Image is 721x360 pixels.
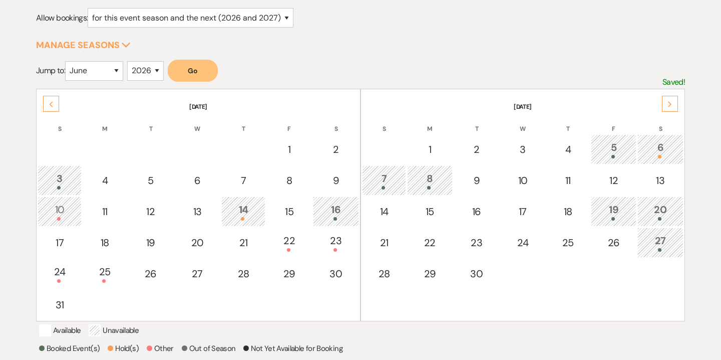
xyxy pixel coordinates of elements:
[459,266,494,281] div: 30
[39,342,100,354] p: Booked Event(s)
[596,235,630,250] div: 26
[108,342,139,354] p: Hold(s)
[368,235,401,250] div: 21
[459,204,494,219] div: 16
[43,171,76,190] div: 3
[147,342,174,354] p: Other
[362,90,683,111] th: [DATE]
[88,173,121,188] div: 4
[89,324,139,336] p: Unavailable
[227,202,260,221] div: 14
[596,173,630,188] div: 12
[643,140,678,158] div: 6
[36,41,131,50] button: Manage Seasons
[272,266,306,281] div: 29
[43,235,76,250] div: 17
[318,142,353,157] div: 2
[36,65,65,76] span: Jump to:
[643,202,678,221] div: 20
[134,173,168,188] div: 5
[38,112,82,133] th: S
[596,140,630,158] div: 5
[551,235,584,250] div: 25
[454,112,500,133] th: T
[407,112,452,133] th: M
[88,235,121,250] div: 18
[180,266,215,281] div: 27
[43,297,76,312] div: 31
[551,142,584,157] div: 4
[318,173,353,188] div: 9
[413,235,447,250] div: 22
[551,173,584,188] div: 11
[180,173,215,188] div: 6
[266,112,311,133] th: F
[227,266,260,281] div: 28
[313,112,359,133] th: S
[506,235,539,250] div: 24
[43,264,76,283] div: 24
[134,204,168,219] div: 12
[272,142,306,157] div: 1
[272,233,306,252] div: 22
[182,342,236,354] p: Out of Season
[546,112,590,133] th: T
[83,112,127,133] th: M
[413,171,447,190] div: 8
[134,266,168,281] div: 26
[501,112,545,133] th: W
[413,204,447,219] div: 15
[243,342,342,354] p: Not Yet Available for Booking
[368,266,401,281] div: 28
[459,235,494,250] div: 23
[221,112,265,133] th: T
[459,173,494,188] div: 9
[506,142,539,157] div: 3
[506,204,539,219] div: 17
[39,324,81,336] p: Available
[591,112,636,133] th: F
[318,266,353,281] div: 30
[227,173,260,188] div: 7
[38,90,359,111] th: [DATE]
[227,235,260,250] div: 21
[662,76,685,89] p: Saved!
[168,60,218,82] button: Go
[174,112,220,133] th: W
[596,202,630,221] div: 19
[506,173,539,188] div: 10
[88,204,121,219] div: 11
[551,204,584,219] div: 18
[272,173,306,188] div: 8
[180,235,215,250] div: 20
[180,204,215,219] div: 13
[637,112,683,133] th: S
[459,142,494,157] div: 2
[128,112,173,133] th: T
[36,13,88,23] span: Allow bookings:
[368,204,401,219] div: 14
[134,235,168,250] div: 19
[318,202,353,221] div: 16
[413,266,447,281] div: 29
[643,233,678,252] div: 27
[362,112,406,133] th: S
[368,171,401,190] div: 7
[643,173,678,188] div: 13
[272,204,306,219] div: 15
[318,233,353,252] div: 23
[43,202,76,221] div: 10
[413,142,447,157] div: 1
[88,264,121,283] div: 25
